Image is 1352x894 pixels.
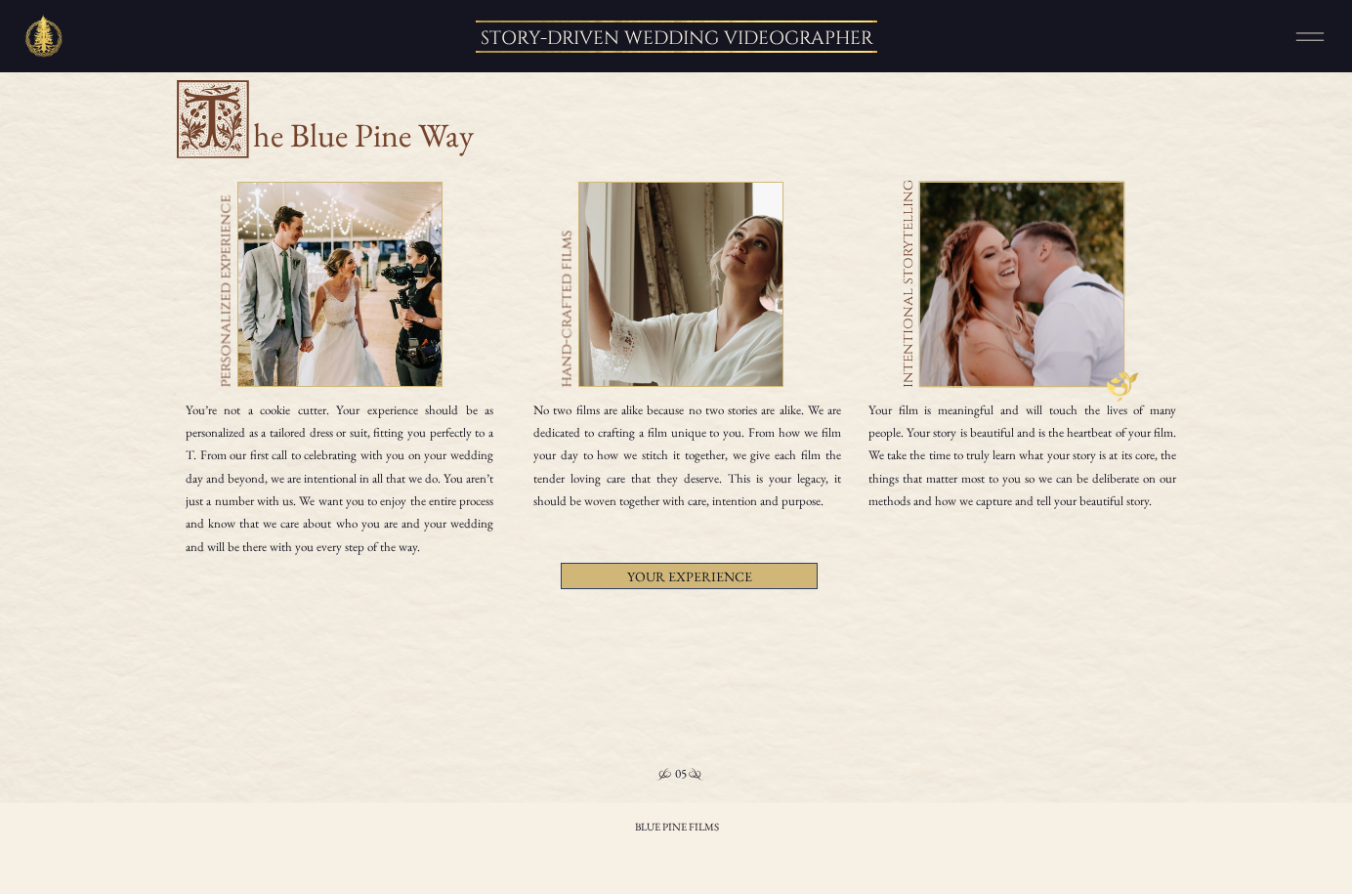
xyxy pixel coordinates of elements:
[868,399,1176,537] p: Your film is meaningful and will touch the lives of many people. Your story is beautiful and is t...
[186,399,493,580] p: You’re not a cookie cutter. Your experience should be as personalized as a tailored dress or suit...
[633,765,728,783] p: 05
[533,399,841,533] p: No two films are alike because no two stories are alike. We are dedicated to crafting a film uniq...
[901,92,939,387] h2: Intentional Storytelling
[253,117,650,155] h2: he Blue Pine Way
[580,569,798,581] a: Your Experience
[613,818,741,835] p: BLUE PINE FILMS
[219,92,257,387] h2: PERSONALIZED EXPERIENCE
[177,81,247,159] h1: t
[476,27,877,47] h1: STORY-DRIVEN WEDDING VIDEOGRAPHER
[560,92,598,387] h2: Hand-Crafted Films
